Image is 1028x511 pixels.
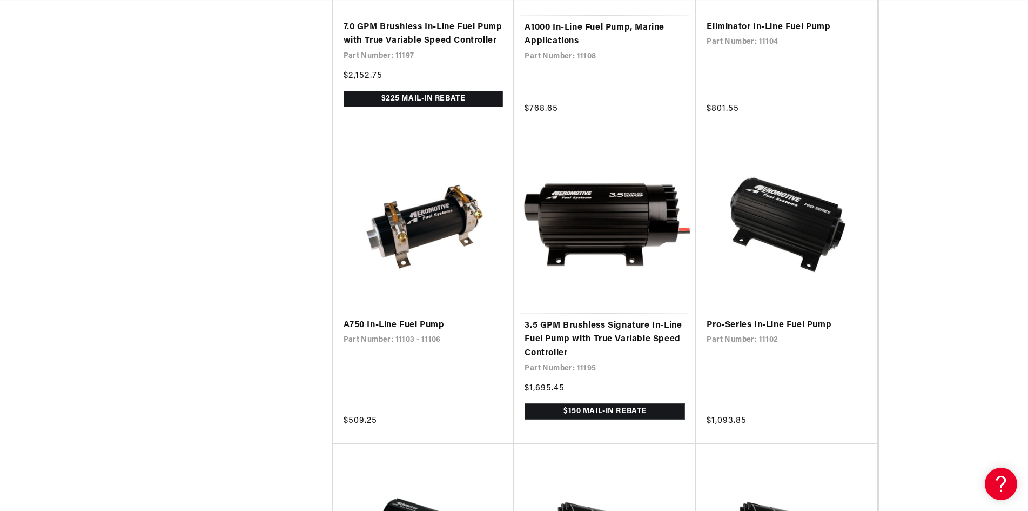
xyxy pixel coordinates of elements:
[344,318,503,333] a: A750 In-Line Fuel Pump
[525,319,685,361] a: 3.5 GPM Brushless Signature In-Line Fuel Pump with True Variable Speed Controller
[707,318,866,333] a: Pro-Series In-Line Fuel Pump
[707,21,866,35] a: Eliminator In-Line Fuel Pump
[525,21,685,49] a: A1000 In-Line Fuel Pump, Marine Applications
[344,21,503,48] a: 7.0 GPM Brushless In-Line Fuel Pump with True Variable Speed Controller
